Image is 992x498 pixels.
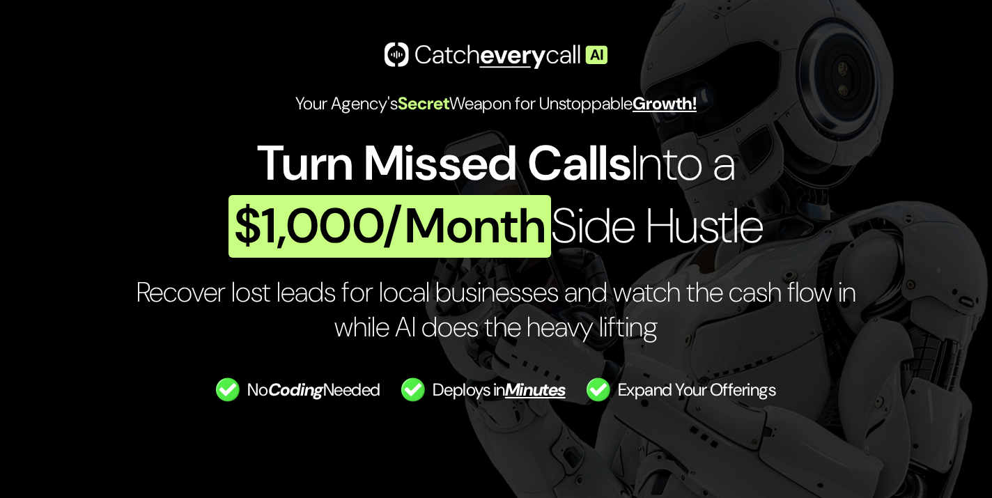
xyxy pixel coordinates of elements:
[228,195,551,258] span: $1,000/Month
[401,378,566,402] li: Deploys in
[587,378,776,402] li: Expand Your Offerings
[216,378,380,402] li: No Needed
[398,92,449,115] span: Secret
[38,132,954,258] h1: Into a Side Hustle
[38,91,954,121] p: Your Agency's Weapon for Unstoppable
[505,378,566,401] span: Minutes
[38,274,954,344] p: Recover lost leads for local businesses and watch the cash flow in while AI does the heavy lifting
[633,92,697,115] span: Growth!
[257,132,631,195] span: Turn Missed Calls
[268,378,323,401] span: Coding
[385,42,607,69] img: img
